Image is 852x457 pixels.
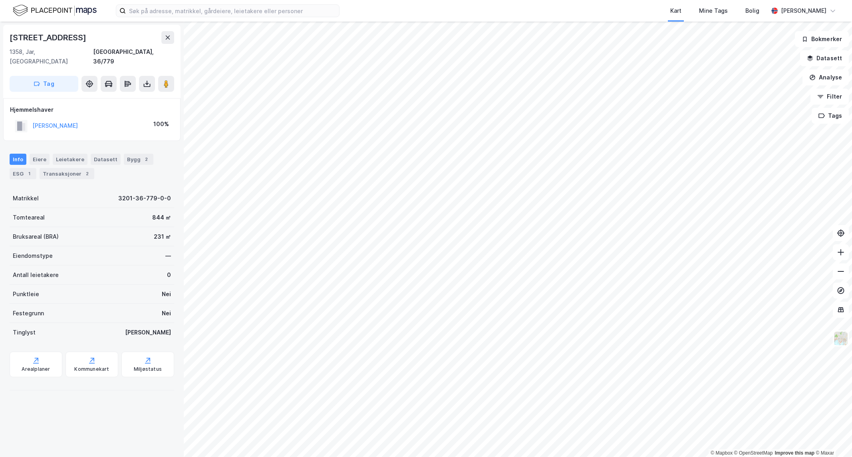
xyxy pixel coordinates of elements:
a: OpenStreetMap [734,450,773,456]
div: 1 [25,170,33,178]
div: 3201-36-779-0-0 [118,194,171,203]
button: Tag [10,76,78,92]
div: Bygg [124,154,153,165]
a: Mapbox [711,450,733,456]
div: Mine Tags [699,6,728,16]
div: Bolig [745,6,759,16]
div: — [165,251,171,261]
div: Miljøstatus [134,366,162,372]
div: Festegrunn [13,309,44,318]
div: Tinglyst [13,328,36,337]
div: Eiere [30,154,50,165]
button: Bokmerker [795,31,849,47]
a: Improve this map [775,450,814,456]
button: Datasett [800,50,849,66]
button: Tags [812,108,849,124]
div: Arealplaner [22,366,50,372]
div: Punktleie [13,289,39,299]
div: 2 [83,170,91,178]
div: Eiendomstype [13,251,53,261]
div: Kommunekart [74,366,109,372]
div: 100% [153,119,169,129]
div: Bruksareal (BRA) [13,232,59,241]
div: [GEOGRAPHIC_DATA], 36/779 [93,47,174,66]
div: Kontrollprogram for chat [812,419,852,457]
div: Nei [162,289,171,299]
div: 231 ㎡ [154,232,171,241]
button: Filter [810,89,849,105]
div: ESG [10,168,36,179]
div: Matrikkel [13,194,39,203]
div: Datasett [91,154,121,165]
input: Søk på adresse, matrikkel, gårdeiere, leietakere eller personer [126,5,339,17]
div: 844 ㎡ [152,213,171,222]
div: Leietakere [53,154,87,165]
div: 2 [142,155,150,163]
img: Z [833,331,848,346]
div: 0 [167,270,171,280]
div: [PERSON_NAME] [781,6,826,16]
button: Analyse [802,69,849,85]
div: Hjemmelshaver [10,105,174,115]
div: [STREET_ADDRESS] [10,31,88,44]
div: Info [10,154,26,165]
div: Nei [162,309,171,318]
img: logo.f888ab2527a4732fd821a326f86c7f29.svg [13,4,97,18]
div: [PERSON_NAME] [125,328,171,337]
div: 1358, Jar, [GEOGRAPHIC_DATA] [10,47,93,66]
div: Transaksjoner [40,168,94,179]
iframe: Chat Widget [812,419,852,457]
div: Kart [670,6,681,16]
div: Antall leietakere [13,270,59,280]
div: Tomteareal [13,213,45,222]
